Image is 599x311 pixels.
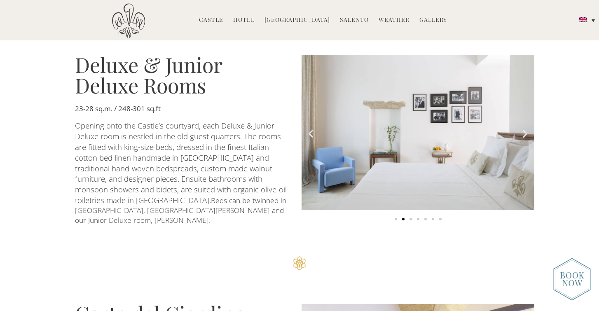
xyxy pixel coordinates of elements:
[75,195,288,225] span: Beds can be twinned in [GEOGRAPHIC_DATA], [GEOGRAPHIC_DATA][PERSON_NAME] and our Junior Deluxe ro...
[402,218,405,220] span: Go to slide 2
[199,16,223,25] a: Castle
[306,129,316,139] div: Previous slide
[419,16,447,25] a: Gallery
[424,218,427,220] span: Go to slide 5
[302,55,534,210] img: Corte Torre_U6A4311
[302,55,534,224] div: Carousel | Horizontal scrolling: Arrow Left & Right
[439,218,442,220] span: Go to slide 7
[264,16,330,25] a: [GEOGRAPHIC_DATA]
[579,17,587,22] img: English
[112,3,145,38] img: Castello di Ugento
[520,129,530,139] div: Next slide
[395,218,397,220] span: Go to slide 1
[233,16,255,25] a: Hotel
[75,104,161,113] b: 23-28 sq.m. / 248-301 sq.ft
[302,55,534,212] div: 2 of 7
[409,218,412,220] span: Go to slide 3
[432,218,434,220] span: Go to slide 6
[417,218,419,220] span: Go to slide 4
[553,258,591,301] img: new-booknow.png
[75,120,289,205] span: Opening onto the Castle’s courtyard, each Deluxe & Junior Deluxe room is nestled in the old guest...
[340,16,369,25] a: Salento
[75,54,289,96] h3: Deluxe & Junior Deluxe Rooms
[379,16,409,25] a: Weather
